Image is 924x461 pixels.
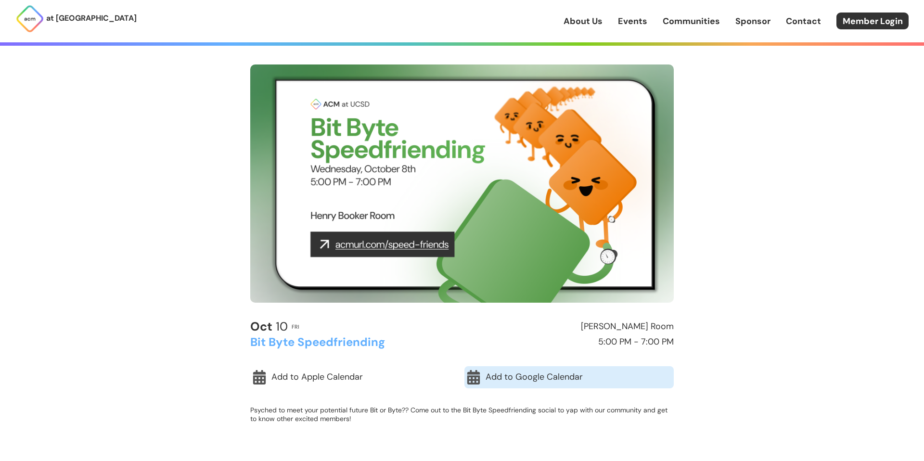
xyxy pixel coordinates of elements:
[250,366,460,388] a: Add to Apple Calendar
[250,320,288,333] h2: 10
[735,15,770,27] a: Sponsor
[292,324,299,330] h2: Fri
[618,15,647,27] a: Events
[564,15,603,27] a: About Us
[15,4,137,33] a: at [GEOGRAPHIC_DATA]
[836,13,909,29] a: Member Login
[464,366,674,388] a: Add to Google Calendar
[466,322,674,332] h2: [PERSON_NAME] Room
[466,337,674,347] h2: 5:00 PM - 7:00 PM
[250,64,674,303] img: Event Cover Photo
[46,12,137,25] p: at [GEOGRAPHIC_DATA]
[250,336,458,348] h2: Bit Byte Speedfriending
[250,319,272,334] b: Oct
[786,15,821,27] a: Contact
[250,406,674,423] p: Psyched to meet your potential future Bit or Byte?? Come out to the Bit Byte Speedfriending socia...
[15,4,44,33] img: ACM Logo
[663,15,720,27] a: Communities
